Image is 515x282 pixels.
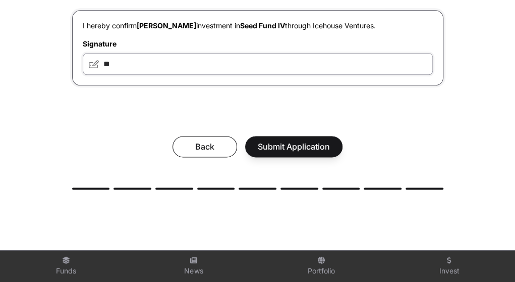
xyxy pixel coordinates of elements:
span: Back [185,140,224,153]
a: Invest [389,253,509,280]
a: Funds [6,253,126,280]
span: Submit Application [258,140,330,153]
span: Seed Fund IV [240,21,285,30]
span: [PERSON_NAME] [137,21,196,30]
p: I hereby confirm investment in through Icehouse Ventures. [83,21,433,31]
label: Signature [83,39,433,49]
iframe: Chat Widget [465,233,515,282]
a: Portfolio [262,253,381,280]
a: News [134,253,253,280]
button: Back [173,136,237,157]
button: Submit Application [245,136,342,157]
